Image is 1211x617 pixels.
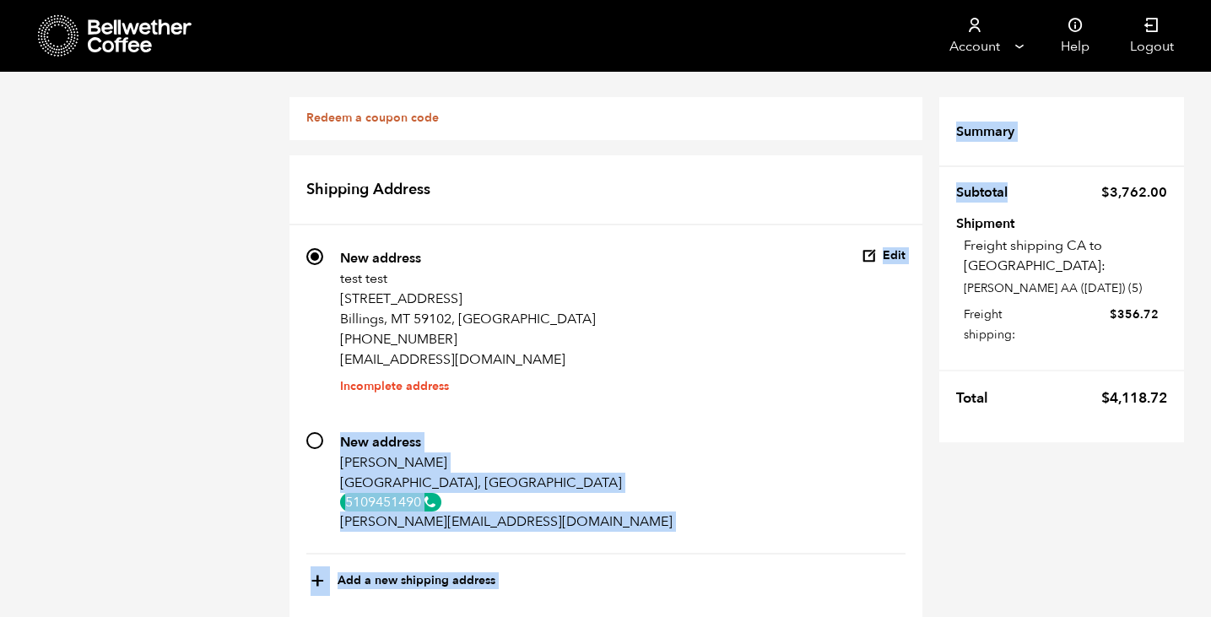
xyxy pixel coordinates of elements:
[306,248,323,265] input: New address test test [STREET_ADDRESS] Billings, MT 59102, [GEOGRAPHIC_DATA] [PHONE_NUMBER] [EMAI...
[1101,388,1167,408] bdi: 4,118.72
[964,279,1167,297] p: [PERSON_NAME] AA ([DATE]) (5)
[340,433,421,452] strong: New address
[340,329,596,349] p: [PHONE_NUMBER]
[311,567,325,596] span: +
[862,248,906,264] button: Edit
[1101,183,1167,202] bdi: 3,762.00
[340,473,673,493] p: [GEOGRAPHIC_DATA], [GEOGRAPHIC_DATA]
[340,268,596,289] p: test test
[306,110,439,126] a: Redeem a coupon code
[1110,306,1159,322] bdi: 356.72
[340,309,596,329] p: Billings, MT 59102, [GEOGRAPHIC_DATA]
[311,567,495,596] button: +Add a new shipping address
[956,380,998,417] th: Total
[1110,306,1117,322] span: $
[340,289,596,309] p: [STREET_ADDRESS]
[340,452,673,473] p: [PERSON_NAME]
[956,175,1018,210] th: Subtotal
[340,511,673,532] p: [PERSON_NAME][EMAIL_ADDRESS][DOMAIN_NAME]
[1101,183,1110,202] span: $
[956,217,1053,228] th: Shipment
[340,349,596,370] p: [EMAIL_ADDRESS][DOMAIN_NAME]
[1101,388,1110,408] span: $
[964,303,1159,345] label: Freight shipping:
[306,432,323,449] input: New address [PERSON_NAME] [GEOGRAPHIC_DATA], [GEOGRAPHIC_DATA] 5109451490 [PERSON_NAME][EMAIL_ADD...
[289,155,922,226] h2: Shipping Address
[340,249,421,268] strong: New address
[964,235,1167,276] p: Freight shipping CA to [GEOGRAPHIC_DATA]:
[956,114,1024,149] th: Summary
[340,493,441,511] div: 5109451490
